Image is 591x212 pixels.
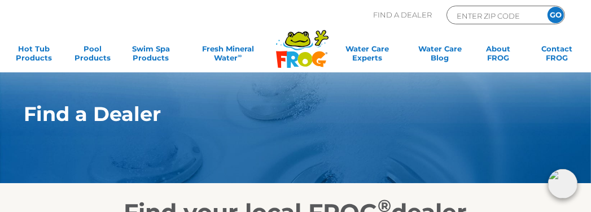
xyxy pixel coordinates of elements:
[24,103,527,126] h1: Find a Dealer
[187,44,269,67] a: Fresh MineralWater∞
[70,44,116,67] a: PoolProducts
[456,9,532,22] input: Zip Code Form
[11,44,57,67] a: Hot TubProducts
[373,6,432,24] p: Find A Dealer
[548,7,564,23] input: GO
[128,44,174,67] a: Swim SpaProducts
[548,169,577,198] img: openIcon
[417,44,463,67] a: Water CareBlog
[330,44,404,67] a: Water CareExperts
[534,44,580,67] a: ContactFROG
[238,53,242,59] sup: ∞
[476,44,522,67] a: AboutFROG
